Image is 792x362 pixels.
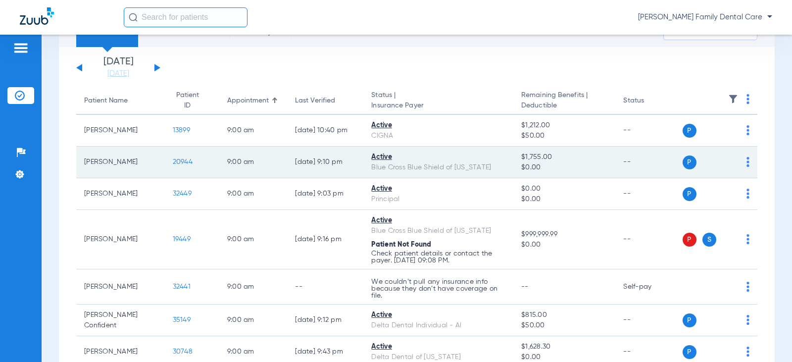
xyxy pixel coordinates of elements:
[76,210,165,269] td: [PERSON_NAME]
[371,250,505,264] p: Check patient details or contact the payer. [DATE] 09:08 PM.
[173,283,191,290] span: 32441
[521,184,607,194] span: $0.00
[76,115,165,147] td: [PERSON_NAME]
[287,178,363,210] td: [DATE] 9:03 PM
[746,157,749,167] img: group-dot-blue.svg
[615,269,682,305] td: Self-pay
[521,131,607,141] span: $50.00
[371,310,505,320] div: Active
[683,233,696,247] span: P
[287,115,363,147] td: [DATE] 10:40 PM
[287,269,363,305] td: --
[371,184,505,194] div: Active
[173,127,190,134] span: 13899
[89,69,148,79] a: [DATE]
[371,215,505,226] div: Active
[371,241,431,248] span: Patient Not Found
[173,190,192,197] span: 32449
[76,305,165,336] td: [PERSON_NAME] Confident
[371,278,505,299] p: We couldn’t pull any insurance info because they don’t have coverage on file.
[76,269,165,305] td: [PERSON_NAME]
[521,342,607,352] span: $1,628.30
[295,96,335,106] div: Last Verified
[371,226,505,236] div: Blue Cross Blue Shield of [US_STATE]
[513,87,615,115] th: Remaining Benefits |
[615,210,682,269] td: --
[683,124,696,138] span: P
[521,240,607,250] span: $0.00
[371,131,505,141] div: CIGNA
[521,162,607,173] span: $0.00
[371,101,505,111] span: Insurance Payer
[683,155,696,169] span: P
[173,316,191,323] span: 35149
[173,158,193,165] span: 20944
[615,305,682,336] td: --
[746,189,749,199] img: group-dot-blue.svg
[746,94,749,104] img: group-dot-blue.svg
[76,147,165,178] td: [PERSON_NAME]
[638,12,772,22] span: [PERSON_NAME] Family Dental Care
[173,236,191,243] span: 19449
[219,115,288,147] td: 9:00 AM
[124,7,247,27] input: Search for patients
[173,90,202,111] div: Patient ID
[287,210,363,269] td: [DATE] 9:16 PM
[683,313,696,327] span: P
[521,310,607,320] span: $815.00
[615,178,682,210] td: --
[84,96,157,106] div: Patient Name
[746,234,749,244] img: group-dot-blue.svg
[746,315,749,325] img: group-dot-blue.svg
[521,152,607,162] span: $1,755.00
[363,87,513,115] th: Status |
[76,178,165,210] td: [PERSON_NAME]
[219,269,288,305] td: 9:00 AM
[227,96,269,106] div: Appointment
[521,194,607,205] span: $0.00
[371,162,505,173] div: Blue Cross Blue Shield of [US_STATE]
[295,96,355,106] div: Last Verified
[746,347,749,357] img: group-dot-blue.svg
[728,94,738,104] img: filter.svg
[615,115,682,147] td: --
[20,7,54,25] img: Zuub Logo
[746,125,749,135] img: group-dot-blue.svg
[371,152,505,162] div: Active
[219,210,288,269] td: 9:00 AM
[521,283,529,290] span: --
[371,120,505,131] div: Active
[746,282,749,292] img: group-dot-blue.svg
[521,101,607,111] span: Deductible
[227,96,280,106] div: Appointment
[371,194,505,205] div: Principal
[173,348,193,355] span: 30748
[89,57,148,79] li: [DATE]
[521,320,607,331] span: $50.00
[219,305,288,336] td: 9:00 AM
[371,320,505,331] div: Delta Dental Individual - AI
[371,342,505,352] div: Active
[615,147,682,178] td: --
[219,147,288,178] td: 9:00 AM
[13,42,29,54] img: hamburger-icon
[521,229,607,240] span: $999,999.99
[702,233,716,247] span: S
[84,96,128,106] div: Patient Name
[287,147,363,178] td: [DATE] 9:10 PM
[129,13,138,22] img: Search Icon
[219,178,288,210] td: 9:00 AM
[683,345,696,359] span: P
[521,120,607,131] span: $1,212.00
[173,90,211,111] div: Patient ID
[615,87,682,115] th: Status
[683,187,696,201] span: P
[287,305,363,336] td: [DATE] 9:12 PM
